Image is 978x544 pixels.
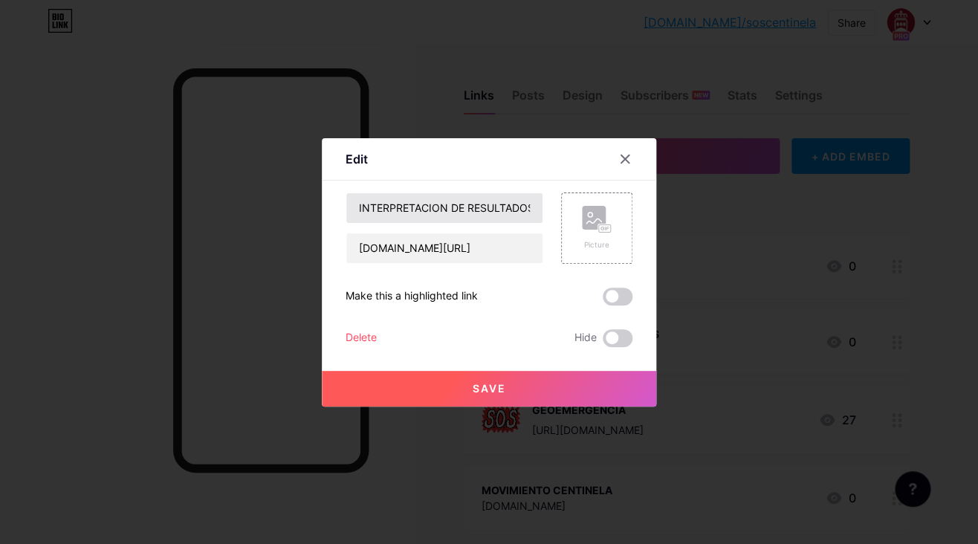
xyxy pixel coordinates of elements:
[473,382,506,395] span: Save
[574,329,597,347] span: Hide
[346,233,543,263] input: URL
[346,288,478,305] div: Make this a highlighted link
[346,150,368,168] div: Edit
[346,193,543,223] input: Title
[346,329,377,347] div: Delete
[582,239,612,250] div: Picture
[322,371,656,407] button: Save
